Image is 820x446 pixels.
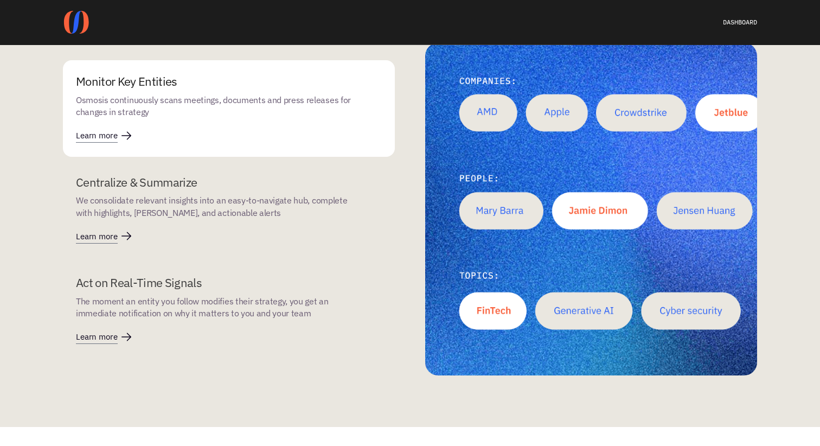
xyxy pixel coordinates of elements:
[76,130,118,141] p: Learn more
[76,331,118,342] p: Learn more
[76,295,351,319] p: The moment an entity you follow modifies their strategy, you get an immediate notification on why...
[76,230,118,241] p: Learn more
[76,275,351,291] p: Act on Real-Time Signals
[76,174,351,190] p: Centralize & Summarize
[76,194,351,219] p: We consolidate relevant insights into an easy-to-navigate hub, complete with highlights, [PERSON_...
[76,73,351,90] p: Monitor Key Entities
[723,18,757,26] a: DASHBOARD
[76,93,351,118] p: Osmosis continuously scans meetings, documents and press releases for changes in strategy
